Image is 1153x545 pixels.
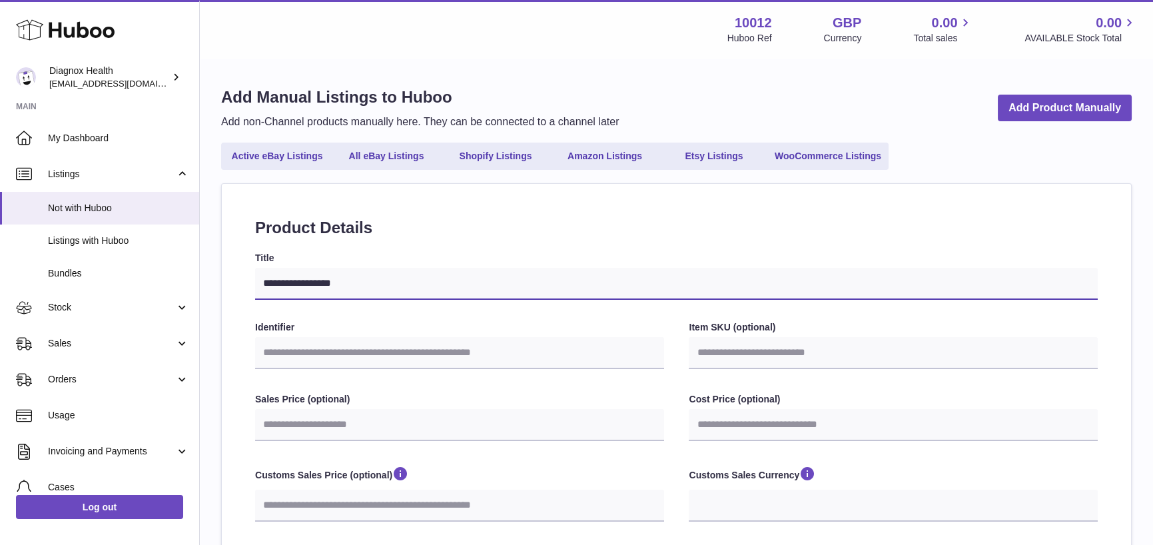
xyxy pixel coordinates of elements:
label: Customs Sales Price (optional) [255,465,664,486]
a: 0.00 Total sales [913,14,972,45]
span: Listings [48,168,175,181]
div: Currency [824,32,862,45]
span: Total sales [913,32,972,45]
span: Orders [48,373,175,386]
h2: Product Details [255,217,1098,239]
span: Bundles [48,267,189,280]
span: Invoicing and Payments [48,445,175,458]
a: Add Product Manually [998,95,1132,122]
span: My Dashboard [48,132,189,145]
span: Stock [48,301,175,314]
p: Add non-Channel products manually here. They can be connected to a channel later [221,115,619,129]
span: Listings with Huboo [48,235,189,247]
label: Customs Sales Currency [689,465,1098,486]
span: 0.00 [932,14,958,32]
span: Sales [48,337,175,350]
label: Title [255,252,1098,265]
span: AVAILABLE Stock Total [1024,32,1137,45]
a: WooCommerce Listings [770,145,886,167]
span: Usage [48,409,189,422]
a: Active eBay Listings [224,145,330,167]
div: Diagnox Health [49,65,169,90]
label: Cost Price (optional) [689,393,1098,406]
strong: 10012 [735,14,772,32]
h1: Add Manual Listings to Huboo [221,87,619,108]
img: internalAdmin-10012@internal.huboo.com [16,67,36,87]
a: Amazon Listings [552,145,658,167]
span: Cases [48,481,189,494]
label: Sales Price (optional) [255,393,664,406]
span: 0.00 [1096,14,1122,32]
a: Etsy Listings [661,145,767,167]
div: Huboo Ref [727,32,772,45]
a: 0.00 AVAILABLE Stock Total [1024,14,1137,45]
a: All eBay Listings [333,145,440,167]
strong: GBP [833,14,861,32]
a: Shopify Listings [442,145,549,167]
a: Log out [16,495,183,519]
label: Identifier [255,321,664,334]
span: Not with Huboo [48,202,189,215]
span: [EMAIL_ADDRESS][DOMAIN_NAME] [49,78,196,89]
label: Item SKU (optional) [689,321,1098,334]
